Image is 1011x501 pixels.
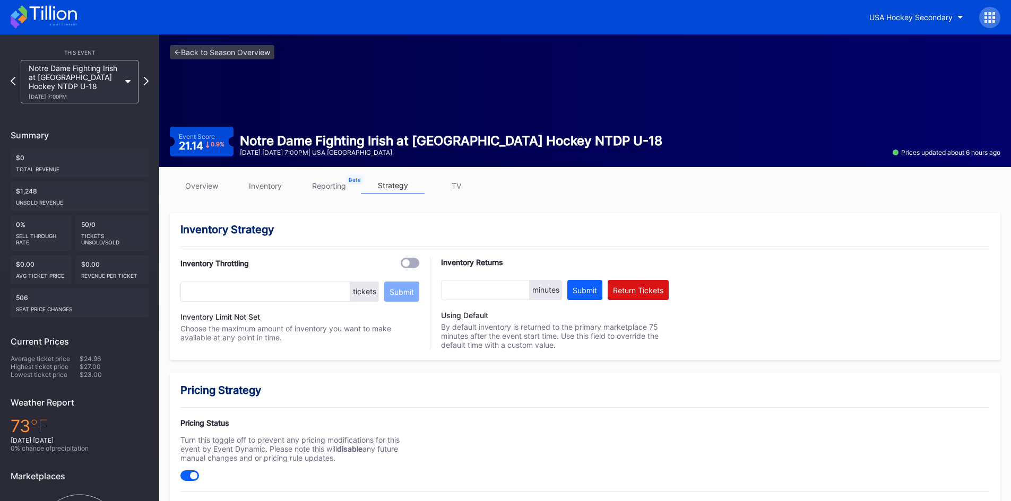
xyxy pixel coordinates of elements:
[234,178,297,194] a: inventory
[11,436,149,444] div: [DATE] [DATE]
[11,336,149,347] div: Current Prices
[384,282,419,302] button: Submit
[180,223,990,236] div: Inventory Strategy
[29,93,120,100] div: [DATE] 7:00PM
[81,228,144,245] div: Tickets Unsold/Sold
[179,140,224,151] div: 21.14
[16,268,66,279] div: Avg ticket price
[11,148,149,178] div: $0
[180,312,419,321] div: Inventory Limit Not Set
[16,195,143,206] div: Unsold Revenue
[11,355,80,363] div: Average ticket price
[441,311,669,349] div: By default inventory is returned to the primary marketplace 75 minutes after the event start time...
[11,397,149,408] div: Weather Report
[441,311,669,320] div: Using Default
[11,363,80,371] div: Highest ticket price
[11,215,72,251] div: 0%
[30,416,48,436] span: ℉
[567,280,602,300] button: Submit
[76,255,149,284] div: $0.00
[76,215,149,251] div: 50/0
[893,148,1000,156] div: Prices updated about 6 hours ago
[16,302,143,312] div: seat price changes
[11,130,149,140] div: Summary
[11,371,80,379] div: Lowest ticket price
[11,471,149,481] div: Marketplaces
[861,7,971,27] button: USA Hockey Secondary
[573,286,597,295] div: Submit
[179,133,215,140] div: Event Score
[441,258,669,267] div: Inventory Returns
[337,444,362,453] strong: disable
[81,268,144,279] div: Revenue per ticket
[16,228,66,245] div: Sell Through Rate
[170,45,274,59] a: <-Back to Season Overview
[240,148,662,156] div: [DATE] [DATE] 7:00PM | USA [GEOGRAPHIC_DATA]
[211,142,224,147] div: 0.9 %
[180,324,419,342] div: Choose the maximum amount of inventory you want to make available at any point in time.
[613,286,663,295] div: Return Tickets
[11,182,149,211] div: $1,248
[16,162,143,172] div: Total Revenue
[80,371,149,379] div: $23.00
[29,64,120,100] div: Notre Dame Fighting Irish at [GEOGRAPHIC_DATA] Hockey NTDP U-18
[11,255,72,284] div: $0.00
[11,49,149,56] div: This Event
[608,280,669,300] button: Return Tickets
[361,178,425,194] a: strategy
[240,133,662,148] div: Notre Dame Fighting Irish at [GEOGRAPHIC_DATA] Hockey NTDP U-18
[180,435,419,462] div: Turn this toggle off to prevent any pricing modifications for this event by Event Dynamic. Please...
[869,13,953,22] div: USA Hockey Secondary
[170,178,234,194] a: overview
[530,280,562,300] div: minutes
[80,355,149,363] div: $24.96
[11,416,149,436] div: 73
[180,418,419,427] div: Pricing Status
[297,178,361,194] a: reporting
[11,288,149,318] div: 506
[180,384,990,397] div: Pricing Strategy
[425,178,488,194] a: TV
[80,363,149,371] div: $27.00
[390,287,414,296] div: Submit
[11,444,149,452] div: 0 % chance of precipitation
[350,282,379,302] div: tickets
[180,259,249,268] div: Inventory Throttling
